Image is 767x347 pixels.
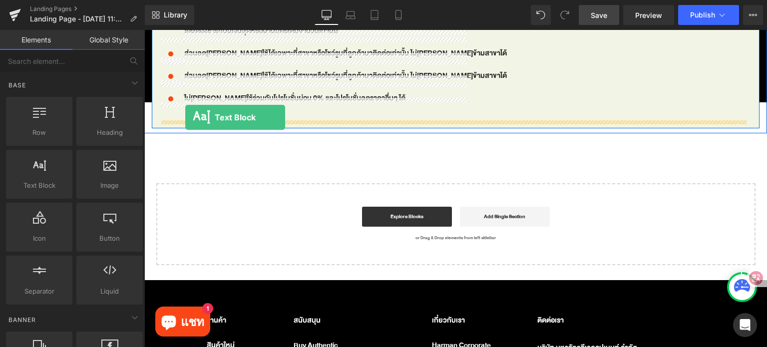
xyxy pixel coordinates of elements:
[7,80,27,90] span: Base
[591,10,607,20] span: Save
[690,11,715,19] span: Publish
[164,10,187,19] span: Library
[79,180,140,191] span: Image
[339,5,363,25] a: Laptop
[30,15,126,23] span: Landing Page - [DATE] 11:09:28
[623,5,674,25] a: Preview
[79,286,140,297] span: Liquid
[288,309,347,322] a: Harman Corporate
[79,233,140,244] span: Button
[531,5,551,25] button: Undo
[62,309,90,322] a: สินค้าใหม่
[315,5,339,25] a: Desktop
[316,177,405,197] a: Add Single Section
[9,286,69,297] span: Separator
[555,5,575,25] button: Redo
[30,5,145,13] a: Landing Pages
[8,277,69,309] inbox-online-store-chat: แชทร้านค้าออนไลน์ของ Shopify
[40,61,381,76] p: ไม่[PERSON_NAME]ใช้ร่วมกับโปรโมชั่นผ่อน 0% และโปรโมชั่นลดราคาอื่นๆ ได้
[79,127,140,138] span: Heading
[40,16,381,31] p: ส่วนลด[PERSON_NAME]ใช้ได้เฉพาะที่สาขาหรือโชว์รูมที่ลูกค้ามาติดต่อเท่านั้น ไม่[PERSON_NAME]ข้ามสาข...
[218,177,308,197] a: Explore Blocks
[386,5,410,25] a: Mobile
[363,5,386,25] a: Tablet
[733,313,757,337] div: Open Intercom Messenger
[393,283,607,298] h2: ติดต่อเรา
[7,315,37,325] span: Banner
[149,309,194,322] a: Buy Authentic
[72,30,145,50] a: Global Style
[28,205,595,212] p: or Drag & Drop elements from left sidebar
[678,5,739,25] button: Publish
[40,38,381,53] p: ส่วนลด[PERSON_NAME]ใช้ได้เฉพาะที่สาขาหรือโชว์รูมที่ลูกค้ามาติดต่อเท่านั้น ไม่[PERSON_NAME]ข้ามสาข...
[9,127,69,138] span: Row
[9,180,69,191] span: Text Block
[145,5,194,25] a: New Library
[743,5,763,25] button: More
[9,233,69,244] span: Icon
[635,10,662,20] span: Preview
